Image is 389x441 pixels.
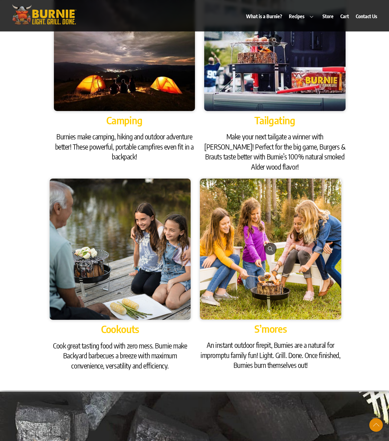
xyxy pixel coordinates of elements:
[101,323,139,335] span: Cookouts
[200,179,341,319] img: Burnie Grill
[319,9,336,23] a: Store
[243,9,285,23] a: What is a Burnie?
[106,114,143,126] span: Camping
[204,132,345,172] h3: Make your next tailgate a winner with [PERSON_NAME]! Perfect for the big game, Burgers & Brauts t...
[254,323,287,335] span: S’mores
[50,341,191,371] h3: Cook great tasting food with zero mess. Burnie make Backyard barbecues a breeze with maximum conv...
[54,132,195,162] h3: Burnies make camping, hiking and outdoor adventure better! These powerful, portable campfires eve...
[353,9,380,23] a: Contact Us
[286,9,319,23] a: Recipes
[338,9,352,23] a: Cart
[50,179,191,320] img: burniegrill.com-cookout-large-square
[200,340,341,370] h3: An instant outdoor firepit, Burnies are a natural for impromptu family fun! Light. Grill. Done. O...
[254,114,295,126] span: Tailgating
[9,18,79,28] a: Burnie Grill
[9,3,79,26] img: burniegrill.com-logo-high-res-2020110_500px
